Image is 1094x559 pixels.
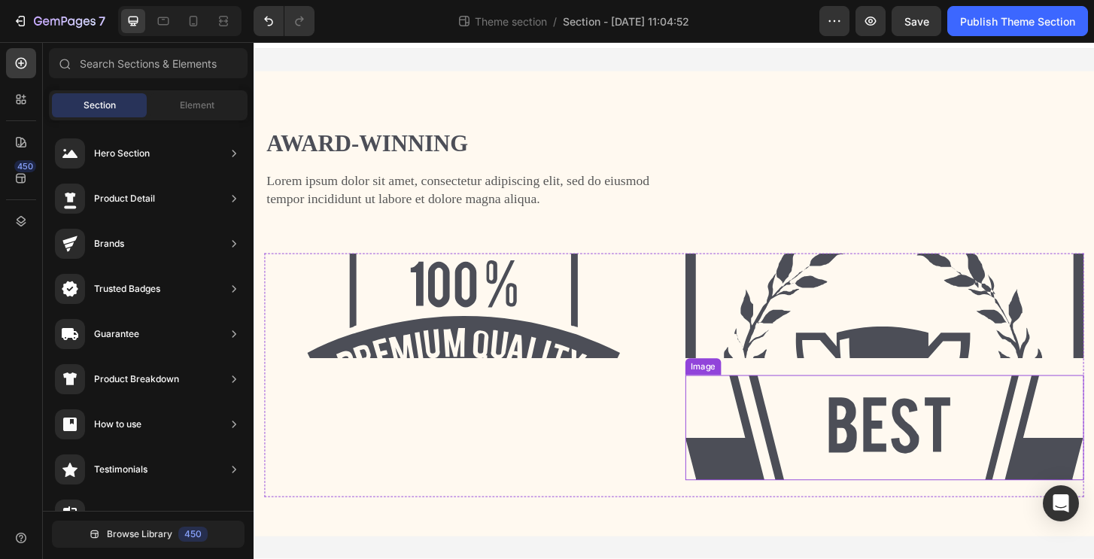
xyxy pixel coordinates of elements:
span: / [553,14,557,29]
div: Product Breakdown [94,372,179,387]
div: Brands [94,236,124,251]
div: Product Detail [94,191,155,206]
div: How to use [94,417,141,432]
div: Undo/Redo [254,6,315,36]
img: gempages_584492522961633880-7b929b21-8315-4b5d-b73e-ac195ea23ddf.svg [463,227,892,340]
button: Browse Library450 [52,521,245,548]
div: Publish Theme Section [960,14,1075,29]
div: Guarantee [94,327,139,342]
input: Search Sections & Elements [49,48,248,78]
button: 7 [6,6,112,36]
span: Section [84,99,116,112]
div: Compare [94,507,134,522]
div: Open Intercom Messenger [1043,485,1079,521]
span: Element [180,99,214,112]
div: 450 [14,160,36,172]
img: gempages_584492522961633880-0e35f6e6-05ee-4d63-8233-04c8daeb6759.svg [463,358,892,471]
span: Save [904,15,929,28]
div: Trusted Badges [94,281,160,296]
span: Section - [DATE] 11:04:52 [563,14,689,29]
button: Save [892,6,941,36]
p: 7 [99,12,105,30]
span: Browse Library [107,527,172,541]
div: 450 [178,527,208,542]
div: Testimonials [94,462,147,477]
iframe: Design area [254,42,1094,559]
div: Image [466,342,499,356]
div: Hero Section [94,146,150,161]
span: Theme section [472,14,550,29]
button: Publish Theme Section [947,6,1088,36]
